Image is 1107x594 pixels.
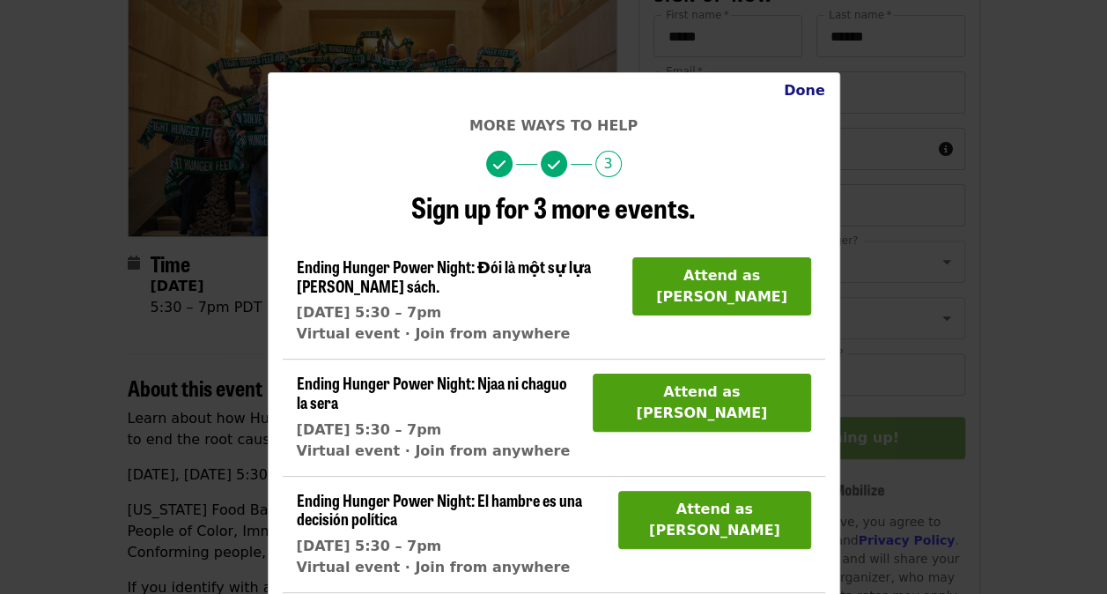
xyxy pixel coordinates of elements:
[297,371,567,413] span: Ending Hunger Power Night: Njaa ni chaguo la sera
[411,186,696,227] span: Sign up for 3 more events.
[297,420,579,441] div: [DATE] 5:30 – 7pm
[297,302,619,323] div: [DATE] 5:30 – 7pm
[595,151,622,177] span: 3
[618,491,810,549] button: Attend as [PERSON_NAME]
[593,374,810,432] button: Attend as [PERSON_NAME]
[297,323,619,345] div: Virtual event · Join from anywhere
[297,536,605,557] div: [DATE] 5:30 – 7pm
[297,255,591,297] span: Ending Hunger Power Night: Đói là một sự lựa [PERSON_NAME] sách.
[297,488,582,531] span: Ending Hunger Power Night: El hambre es una decisión política
[297,374,579,461] a: Ending Hunger Power Night: Njaa ni chaguo la sera[DATE] 5:30 – 7pmVirtual event · Join from anywhere
[493,157,506,174] i: check icon
[469,117,638,134] span: More ways to help
[770,73,839,108] button: Close
[297,491,605,578] a: Ending Hunger Power Night: El hambre es una decisión política[DATE] 5:30 – 7pmVirtual event · Joi...
[297,441,579,462] div: Virtual event · Join from anywhere
[632,257,810,316] button: Attend as [PERSON_NAME]
[297,257,619,345] a: Ending Hunger Power Night: Đói là một sự lựa [PERSON_NAME] sách.[DATE] 5:30 – 7pmVirtual event · ...
[297,557,605,578] div: Virtual event · Join from anywhere
[548,157,560,174] i: check icon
